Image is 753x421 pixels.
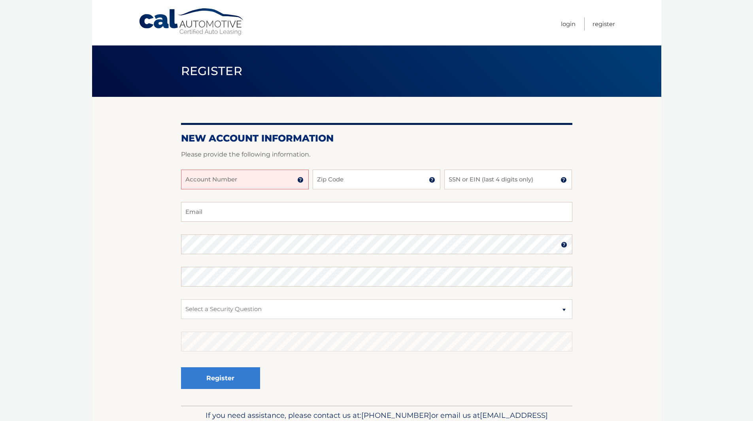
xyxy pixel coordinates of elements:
[361,411,431,420] span: [PHONE_NUMBER]
[181,170,309,189] input: Account Number
[313,170,440,189] input: Zip Code
[561,17,576,30] a: Login
[444,170,572,189] input: SSN or EIN (last 4 digits only)
[181,202,572,222] input: Email
[181,132,572,144] h2: New Account Information
[138,8,245,36] a: Cal Automotive
[181,64,243,78] span: Register
[561,177,567,183] img: tooltip.svg
[593,17,615,30] a: Register
[181,149,572,160] p: Please provide the following information.
[297,177,304,183] img: tooltip.svg
[561,242,567,248] img: tooltip.svg
[181,367,260,389] button: Register
[429,177,435,183] img: tooltip.svg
